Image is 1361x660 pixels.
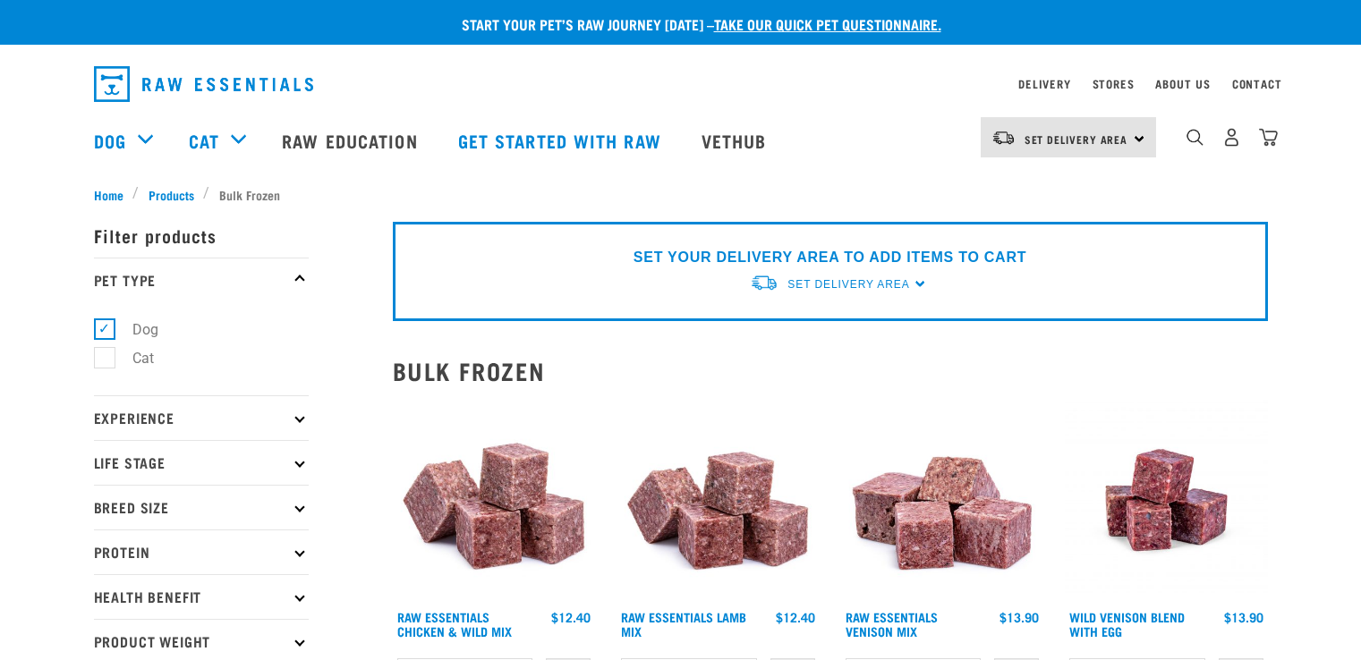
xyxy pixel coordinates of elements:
[787,278,909,291] span: Set Delivery Area
[1025,136,1128,142] span: Set Delivery Area
[94,529,309,574] p: Protein
[94,66,313,102] img: Raw Essentials Logo
[94,440,309,485] p: Life Stage
[94,185,123,204] span: Home
[149,185,194,204] span: Products
[551,610,591,624] div: $12.40
[189,127,219,154] a: Cat
[1065,399,1268,602] img: Venison Egg 1616
[104,347,161,369] label: Cat
[714,20,941,28] a: take our quick pet questionnaire.
[841,399,1044,602] img: 1113 RE Venison Mix 01
[621,613,746,634] a: Raw Essentials Lamb Mix
[94,395,309,440] p: Experience
[397,613,512,634] a: Raw Essentials Chicken & Wild Mix
[846,613,938,634] a: Raw Essentials Venison Mix
[80,59,1282,109] nav: dropdown navigation
[139,185,203,204] a: Products
[991,130,1016,146] img: van-moving.png
[1069,613,1185,634] a: Wild Venison Blend with Egg
[1224,610,1263,624] div: $13.90
[94,258,309,302] p: Pet Type
[94,127,126,154] a: Dog
[1093,80,1135,87] a: Stores
[94,185,1268,204] nav: breadcrumbs
[1259,128,1278,147] img: home-icon@2x.png
[776,610,815,624] div: $12.40
[617,399,820,602] img: ?1041 RE Lamb Mix 01
[999,610,1039,624] div: $13.90
[393,399,596,602] img: Pile Of Cubed Chicken Wild Meat Mix
[94,213,309,258] p: Filter products
[94,574,309,619] p: Health Benefit
[1232,80,1282,87] a: Contact
[750,274,778,292] img: van-moving.png
[393,357,1268,385] h2: Bulk Frozen
[440,105,684,176] a: Get started with Raw
[1018,80,1070,87] a: Delivery
[1222,128,1241,147] img: user.png
[684,105,789,176] a: Vethub
[634,247,1026,268] p: SET YOUR DELIVERY AREA TO ADD ITEMS TO CART
[1187,129,1204,146] img: home-icon-1@2x.png
[264,105,439,176] a: Raw Education
[104,318,166,341] label: Dog
[94,485,309,529] p: Breed Size
[94,185,133,204] a: Home
[1155,80,1210,87] a: About Us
